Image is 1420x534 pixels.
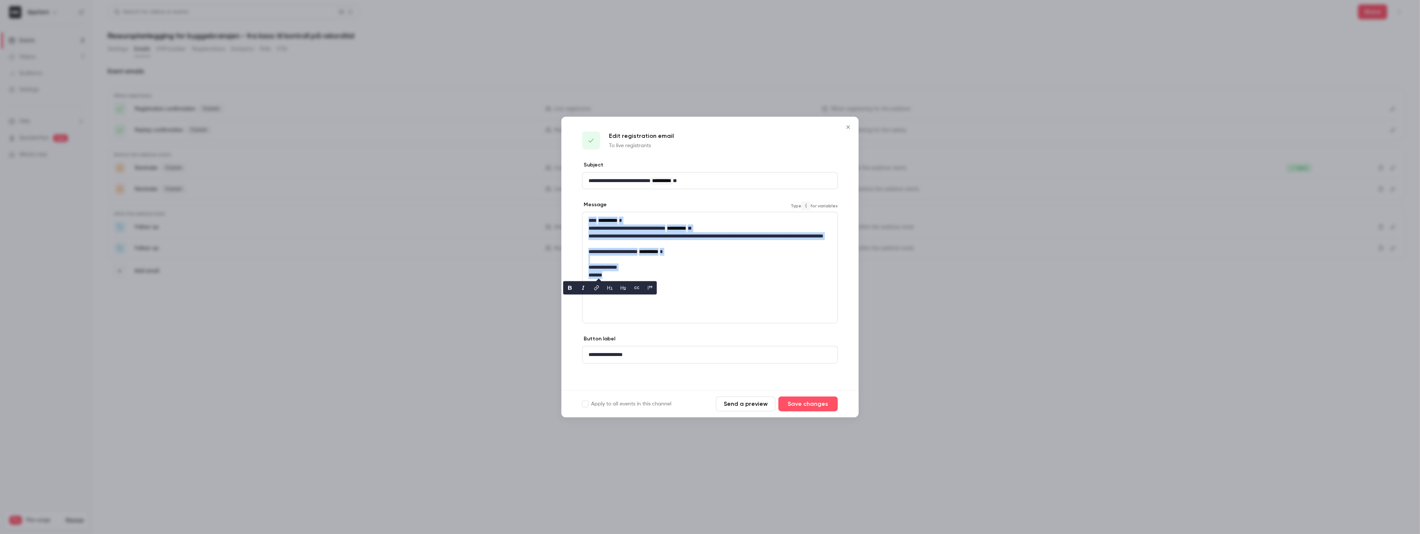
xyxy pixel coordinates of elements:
[591,282,603,294] button: link
[583,172,837,189] div: editor
[583,213,837,284] div: editor
[582,336,615,343] label: Button label
[801,201,810,210] code: {
[577,282,589,294] button: italic
[564,282,576,294] button: bold
[583,347,837,363] div: editor
[582,400,671,408] label: Apply to all events in this channel
[609,132,674,140] p: Edit registration email
[582,161,603,169] label: Subject
[778,397,838,411] button: Save changes
[582,201,607,209] label: Message
[791,201,838,210] span: Type for variables
[841,120,856,135] button: Close
[716,397,775,411] button: Send a preview
[609,142,674,149] p: To live registrants
[644,282,656,294] button: blockquote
